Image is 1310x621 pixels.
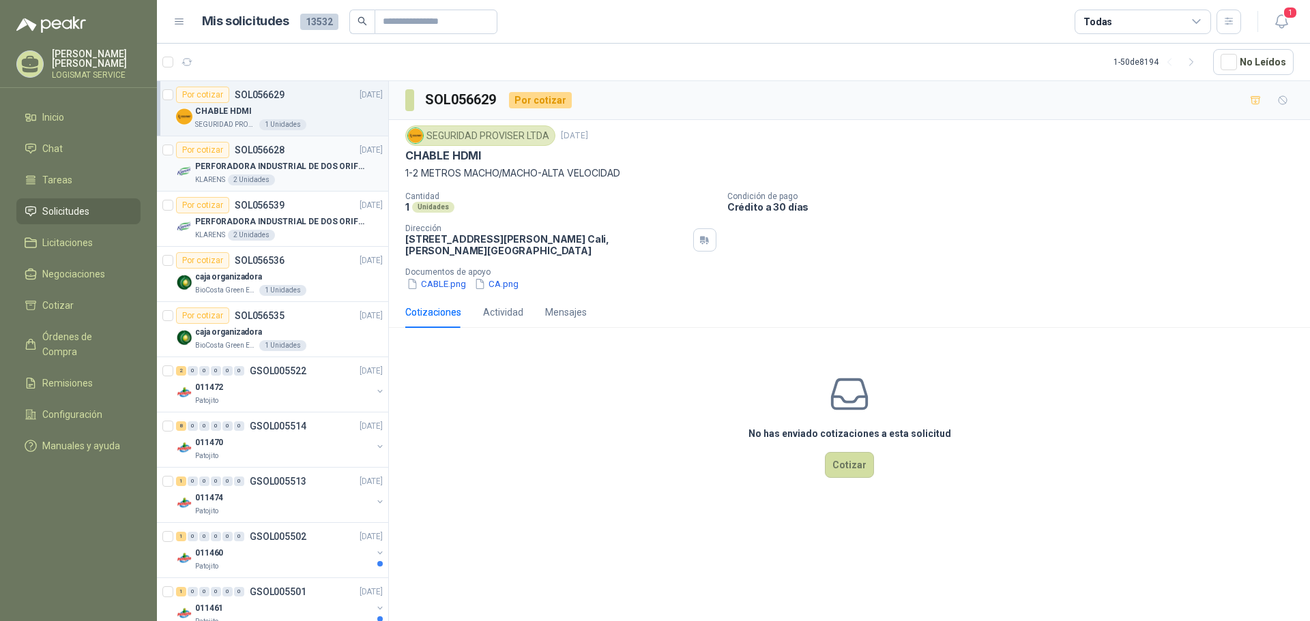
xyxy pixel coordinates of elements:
p: GSOL005502 [250,532,306,541]
div: SEGURIDAD PROVISER LTDA [405,125,555,146]
div: 1 [176,476,186,486]
p: [DATE] [360,530,383,543]
div: 2 [176,366,186,376]
div: 0 [188,532,198,541]
img: Company Logo [176,274,192,290]
div: Por cotizar [176,87,229,103]
div: 0 [211,476,221,486]
div: Unidades [412,202,454,213]
button: No Leídos [1213,49,1294,75]
p: 011460 [195,547,223,560]
button: CABLE.png [405,277,467,291]
div: 1 Unidades [259,340,306,351]
p: [PERSON_NAME] [PERSON_NAME] [52,49,141,68]
p: [DATE] [360,309,383,322]
img: Logo peakr [16,16,86,33]
div: 0 [188,476,198,486]
img: Company Logo [176,384,192,401]
div: Por cotizar [176,307,229,324]
p: [STREET_ADDRESS][PERSON_NAME] Cali , [PERSON_NAME][GEOGRAPHIC_DATA] [405,233,688,256]
div: 0 [188,421,198,431]
div: 0 [188,587,198,596]
a: Solicitudes [16,198,141,224]
p: PERFORADORA INDUSTRIAL DE DOS ORIFICIOS [195,160,365,173]
div: 0 [222,366,233,376]
a: 1 0 0 0 0 0 GSOL005502[DATE] Company Logo011460Patojito [176,528,385,572]
p: [DATE] [360,144,383,157]
p: Cantidad [405,192,716,201]
img: Company Logo [176,495,192,511]
span: Configuración [42,407,102,422]
p: SOL056539 [235,200,285,210]
button: CA.png [473,277,520,291]
p: SOL056536 [235,256,285,265]
a: 2 0 0 0 0 0 GSOL005522[DATE] Company Logo011472Patojito [176,363,385,406]
p: CHABLE HDMI [195,105,252,118]
span: Negociaciones [42,267,105,282]
a: Por cotizarSOL056535[DATE] Company Logocaja organizadoraBioCosta Green Energy S.A.S1 Unidades [157,302,388,357]
p: CHABLE HDMI [405,149,481,163]
p: KLARENS [195,175,225,185]
p: [DATE] [360,475,383,488]
p: 011470 [195,436,223,449]
span: search [358,16,367,26]
div: 1 Unidades [259,119,306,130]
span: Manuales y ayuda [42,438,120,453]
p: GSOL005514 [250,421,306,431]
p: GSOL005513 [250,476,306,486]
p: Condición de pago [727,192,1305,201]
a: Inicio [16,104,141,130]
h3: No has enviado cotizaciones a esta solicitud [748,426,951,441]
div: 1 [176,532,186,541]
p: Documentos de apoyo [405,267,1305,277]
img: Company Logo [176,164,192,180]
div: Por cotizar [509,92,572,108]
img: Company Logo [176,329,192,346]
div: 0 [199,421,209,431]
img: Company Logo [176,108,192,125]
p: [DATE] [561,130,588,142]
a: Órdenes de Compra [16,324,141,365]
h3: SOL056629 [425,89,498,110]
p: 011474 [195,491,223,504]
div: Por cotizar [176,252,229,269]
p: SEGURIDAD PROVISER LTDA [195,119,257,130]
p: Patojito [195,506,218,517]
a: Cotizar [16,292,141,318]
div: 1 - 50 de 8194 [1113,51,1202,73]
h1: Mis solicitudes [202,12,289,31]
img: Company Logo [176,440,192,456]
a: Tareas [16,167,141,193]
div: 1 [176,587,186,596]
div: 0 [211,421,221,431]
img: Company Logo [408,128,423,143]
div: 0 [234,476,244,486]
div: 0 [199,476,209,486]
span: 13532 [300,14,338,30]
p: Patojito [195,561,218,572]
div: 0 [188,366,198,376]
span: Remisiones [42,376,93,391]
p: BioCosta Green Energy S.A.S [195,340,257,351]
p: [DATE] [360,89,383,102]
p: GSOL005501 [250,587,306,596]
div: Todas [1083,14,1112,29]
p: [DATE] [360,254,383,267]
span: Licitaciones [42,235,93,250]
p: 1-2 METROS MACHO/MACHO-ALTA VELOCIDAD [405,166,1294,181]
a: Chat [16,136,141,162]
span: 1 [1283,6,1298,19]
div: 2 Unidades [228,175,275,185]
p: caja organizadora [195,326,262,339]
p: [DATE] [360,199,383,212]
p: Patojito [195,451,218,461]
a: 1 0 0 0 0 0 GSOL005513[DATE] Company Logo011474Patojito [176,473,385,517]
img: Company Logo [176,219,192,235]
a: 8 0 0 0 0 0 GSOL005514[DATE] Company Logo011470Patojito [176,418,385,461]
p: [DATE] [360,365,383,378]
a: Remisiones [16,370,141,396]
div: 8 [176,421,186,431]
span: Tareas [42,172,72,187]
span: Inicio [42,110,64,125]
div: 0 [211,587,221,596]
